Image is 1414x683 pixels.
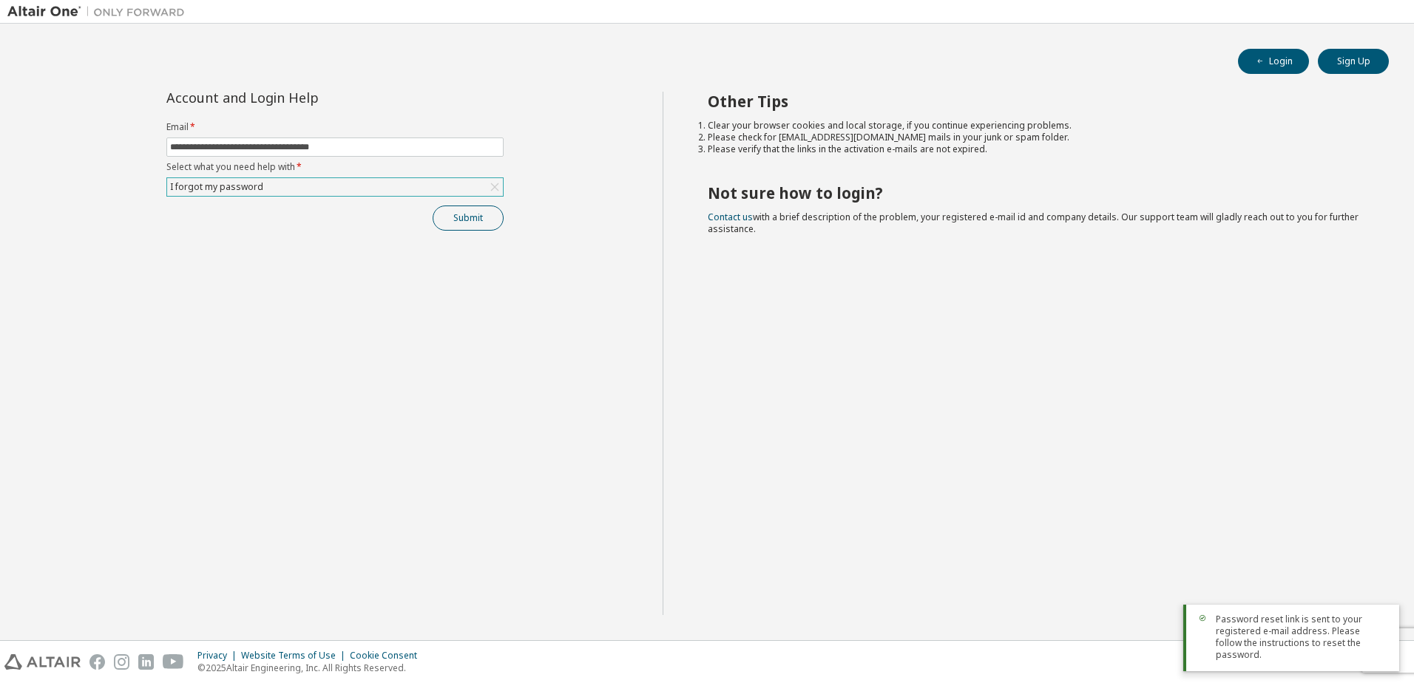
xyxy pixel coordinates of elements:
label: Select what you need help with [166,161,504,173]
li: Clear your browser cookies and local storage, if you continue experiencing problems. [708,120,1363,132]
a: Contact us [708,211,753,223]
button: Submit [433,205,504,231]
img: altair_logo.svg [4,654,81,670]
div: Account and Login Help [166,92,436,103]
li: Please verify that the links in the activation e-mails are not expired. [708,143,1363,155]
h2: Other Tips [708,92,1363,111]
div: Cookie Consent [350,650,426,662]
img: linkedin.svg [138,654,154,670]
div: I forgot my password [167,178,503,196]
img: facebook.svg [89,654,105,670]
h2: Not sure how to login? [708,183,1363,203]
p: © 2025 Altair Engineering, Inc. All Rights Reserved. [197,662,426,674]
button: Login [1238,49,1309,74]
img: youtube.svg [163,654,184,670]
span: Password reset link is sent to your registered e-mail address. Please follow the instructions to ... [1216,614,1387,661]
li: Please check for [EMAIL_ADDRESS][DOMAIN_NAME] mails in your junk or spam folder. [708,132,1363,143]
div: Privacy [197,650,241,662]
label: Email [166,121,504,133]
button: Sign Up [1318,49,1389,74]
img: Altair One [7,4,192,19]
img: instagram.svg [114,654,129,670]
div: Website Terms of Use [241,650,350,662]
div: I forgot my password [168,179,265,195]
span: with a brief description of the problem, your registered e-mail id and company details. Our suppo... [708,211,1359,235]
